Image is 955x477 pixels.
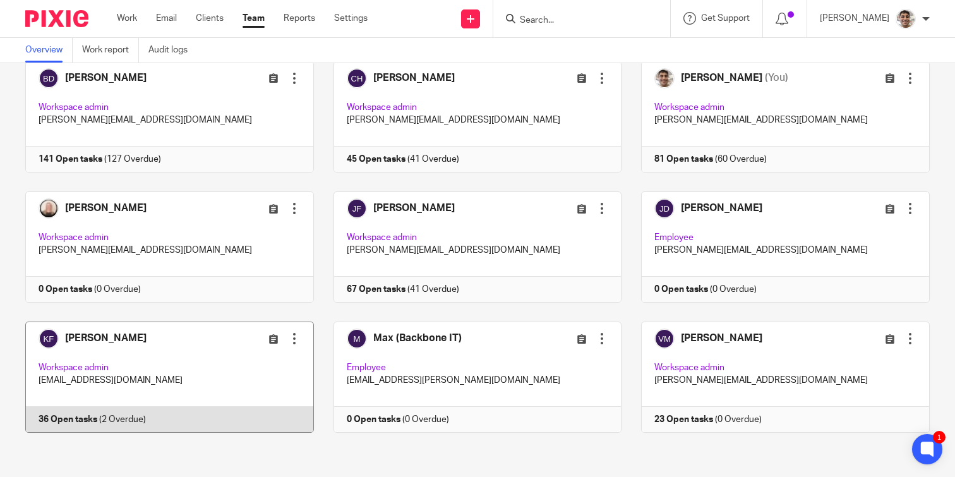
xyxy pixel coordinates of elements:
img: Pixie [25,10,88,27]
a: Work [117,12,137,25]
a: Clients [196,12,224,25]
a: Email [156,12,177,25]
div: 1 [933,431,946,444]
a: Reports [284,12,315,25]
img: PXL_20240409_141816916.jpg [896,9,916,29]
a: Settings [334,12,368,25]
a: Work report [82,38,139,63]
a: Overview [25,38,73,63]
span: Get Support [701,14,750,23]
input: Search [519,15,632,27]
p: [PERSON_NAME] [820,12,889,25]
a: Team [243,12,265,25]
a: Audit logs [148,38,197,63]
